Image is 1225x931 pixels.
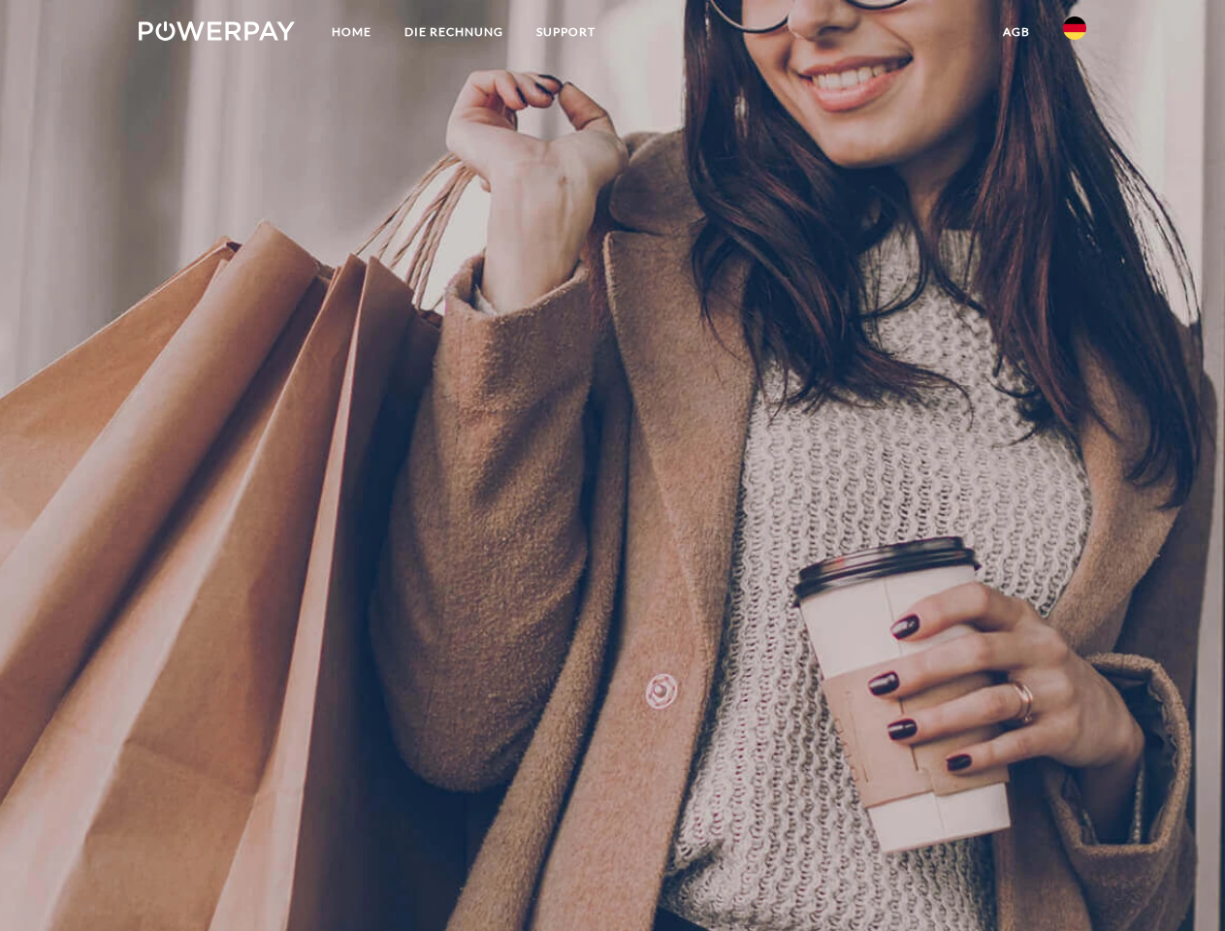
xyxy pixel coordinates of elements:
[520,15,612,49] a: SUPPORT
[1063,16,1086,40] img: de
[388,15,520,49] a: DIE RECHNUNG
[986,15,1047,49] a: agb
[139,21,295,41] img: logo-powerpay-white.svg
[315,15,388,49] a: Home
